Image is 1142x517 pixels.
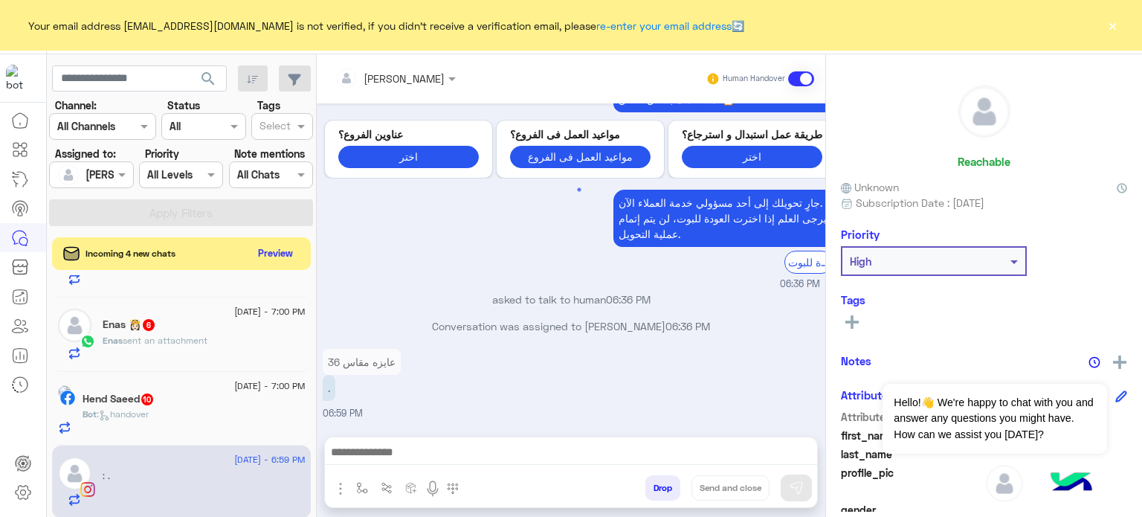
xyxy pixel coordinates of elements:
label: Tags [257,97,280,113]
img: picture [58,385,71,399]
span: Subscription Date : [DATE] [856,195,984,211]
span: profile_pic [841,465,983,499]
span: first_name [841,428,983,443]
img: Instagram [80,482,95,497]
p: طريقة عمل استبدال و استرجاع؟ [682,126,822,142]
span: . [103,470,110,481]
button: Drop [645,475,680,501]
small: Human Handover [723,73,785,85]
img: Trigger scenario [381,482,393,494]
img: defaultAdmin.png [58,457,91,490]
span: last_name [841,446,983,462]
span: Bot [83,408,97,420]
span: search [199,70,217,88]
button: اختر [682,146,822,167]
span: : handover [97,408,149,420]
img: create order [405,482,417,494]
label: Assigned to: [55,146,116,161]
h6: Tags [841,293,1127,306]
button: مواعيد العمل فى الفروع [510,146,651,167]
img: select flow [356,482,368,494]
button: Trigger scenario [375,475,399,500]
p: 2/9/2025, 6:59 PM [323,349,401,375]
span: [DATE] - 6:59 PM [234,453,305,466]
label: Note mentions [234,146,305,161]
span: 06:36 PM [665,320,710,333]
span: 10 [141,394,153,405]
button: search [190,65,227,97]
span: Incoming 4 new chats [86,247,175,260]
p: 2/9/2025, 6:59 PM [323,375,335,401]
span: sent an attachment [123,335,207,346]
h6: Notes [841,354,871,367]
span: 06:36 PM [780,277,820,292]
button: اختر [338,146,479,167]
h5: Hend Saeed [83,393,155,405]
img: send attachment [332,480,349,498]
div: العودة للبوت [784,251,833,274]
img: hulul-logo.png [1045,457,1097,510]
p: Conversation was assigned to [PERSON_NAME] [323,318,820,334]
button: Send and close [691,475,770,501]
img: send message [789,481,804,495]
img: WhatsApp [80,334,95,349]
button: create order [399,475,424,500]
span: Attribute Name [841,409,983,425]
span: Your email address [EMAIL_ADDRESS][DOMAIN_NAME] is not verified, if you didn't receive a verifica... [28,18,744,33]
span: Unknown [841,179,899,195]
img: add [1113,356,1126,369]
span: [DATE] - 7:00 PM [234,379,305,393]
img: 919860931428189 [6,65,33,91]
span: 06:59 PM [323,408,363,419]
span: Hello!👋 We're happy to chat with you and answer any questions you might have. How can we assist y... [883,384,1106,454]
img: Facebook [60,391,75,405]
label: Status [167,97,200,113]
img: send voice note [424,480,442,498]
button: select flow [350,475,375,500]
span: 6 [143,319,155,331]
button: Apply Filters [49,199,313,226]
h6: Attributes [841,388,894,402]
img: defaultAdmin.png [58,164,79,185]
span: Enas [103,335,123,346]
div: Select [257,118,291,137]
a: re-enter your email address [596,19,732,32]
label: Priority [145,146,179,161]
label: Channel: [55,97,97,113]
p: 2/9/2025, 6:36 PM [613,190,836,247]
button: 1 of 1 [572,182,587,197]
p: asked to talk to human [323,292,820,307]
img: make a call [447,483,459,495]
h6: Reachable [958,155,1010,168]
img: defaultAdmin.png [58,309,91,342]
p: مواعيد العمل فى الفروع؟ [510,126,651,142]
p: عناوين الفروع؟ [338,126,479,142]
img: defaultAdmin.png [959,86,1010,137]
h5: Enas 👸🏻 [103,318,156,331]
span: [DATE] - 7:00 PM [234,305,305,318]
span: 06:36 PM [606,293,651,306]
img: defaultAdmin.png [986,465,1023,502]
button: Preview [252,243,300,264]
button: × [1105,18,1120,33]
h6: Priority [841,228,880,241]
